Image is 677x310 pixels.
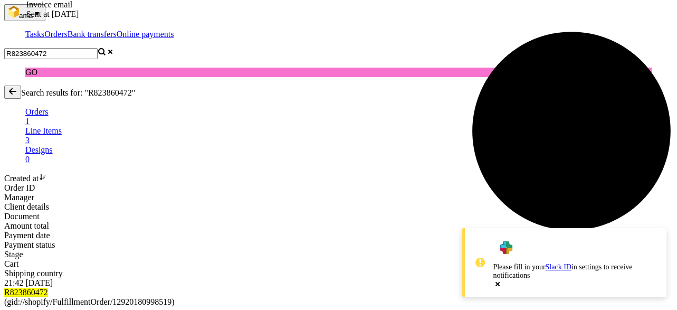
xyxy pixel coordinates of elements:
span: 21:42 [DATE] [4,278,53,287]
span: Stage [4,250,23,259]
a: Slack ID [546,263,571,271]
div: 0 [25,155,673,164]
span: Created at [4,174,39,183]
span: Manager [4,193,34,202]
div: 1 [25,117,673,126]
span: Amount total [4,221,49,230]
figcaption: GO [25,68,652,77]
a: Bank transfers [68,30,117,39]
a: Orders1 [25,107,673,126]
a: Designs0 [25,145,673,164]
div: Searching… [468,27,675,246]
span: Shipping country [4,269,63,278]
a: Online payments [117,30,174,39]
a: Tasks [25,30,44,39]
a: Orders [44,30,68,39]
span: Payment status [4,240,55,249]
a: Line Items3 [25,126,673,145]
a: R823860472 [4,288,48,297]
span: Cart [4,259,19,268]
div: 3 [25,136,673,145]
div: Please fill in your in settings to receive notifications [493,263,656,280]
img: Slack [493,234,519,261]
span: Client details [4,202,49,211]
span: Order ID [4,183,35,192]
span: Document [4,212,40,221]
span: Search results for: "R823860472" [21,88,135,97]
span: (gid://shopify/FulfillmentOrder/12920180998519) [4,297,175,306]
span: Payment date [4,231,50,240]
